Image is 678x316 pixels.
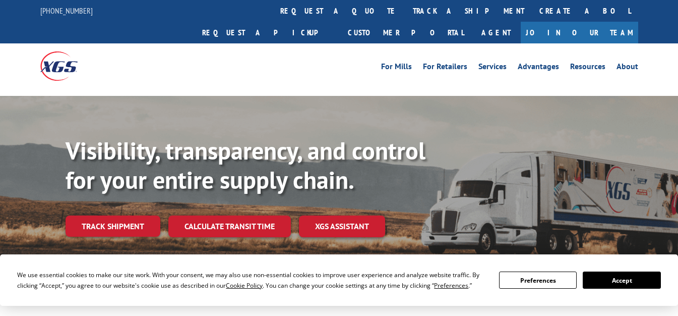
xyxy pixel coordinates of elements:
[570,63,605,74] a: Resources
[423,63,467,74] a: For Retailers
[381,63,412,74] a: For Mills
[518,63,559,74] a: Advantages
[617,63,638,74] a: About
[168,216,291,237] a: Calculate transit time
[340,22,471,43] a: Customer Portal
[40,6,93,16] a: [PHONE_NUMBER]
[299,216,385,237] a: XGS ASSISTANT
[66,135,425,195] b: Visibility, transparency, and control for your entire supply chain.
[17,270,487,291] div: We use essential cookies to make our site work. With your consent, we may also use non-essential ...
[478,63,507,74] a: Services
[471,22,521,43] a: Agent
[434,281,468,290] span: Preferences
[226,281,263,290] span: Cookie Policy
[195,22,340,43] a: Request a pickup
[499,272,577,289] button: Preferences
[66,216,160,237] a: Track shipment
[583,272,660,289] button: Accept
[521,22,638,43] a: Join Our Team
